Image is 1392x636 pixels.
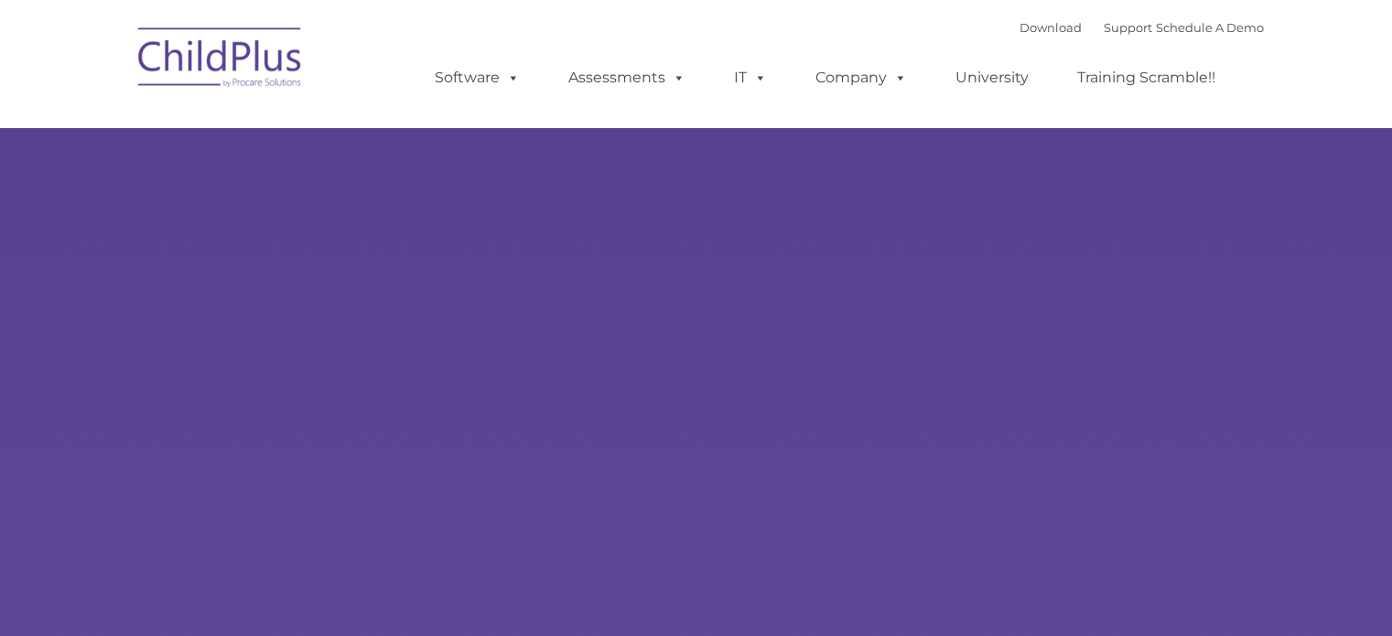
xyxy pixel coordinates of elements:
[1059,59,1234,96] a: Training Scramble!!
[1020,20,1264,35] font: |
[937,59,1047,96] a: University
[1104,20,1152,35] a: Support
[416,59,538,96] a: Software
[1156,20,1264,35] a: Schedule A Demo
[550,59,704,96] a: Assessments
[1020,20,1082,35] a: Download
[129,15,312,106] img: ChildPlus by Procare Solutions
[797,59,925,96] a: Company
[716,59,785,96] a: IT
